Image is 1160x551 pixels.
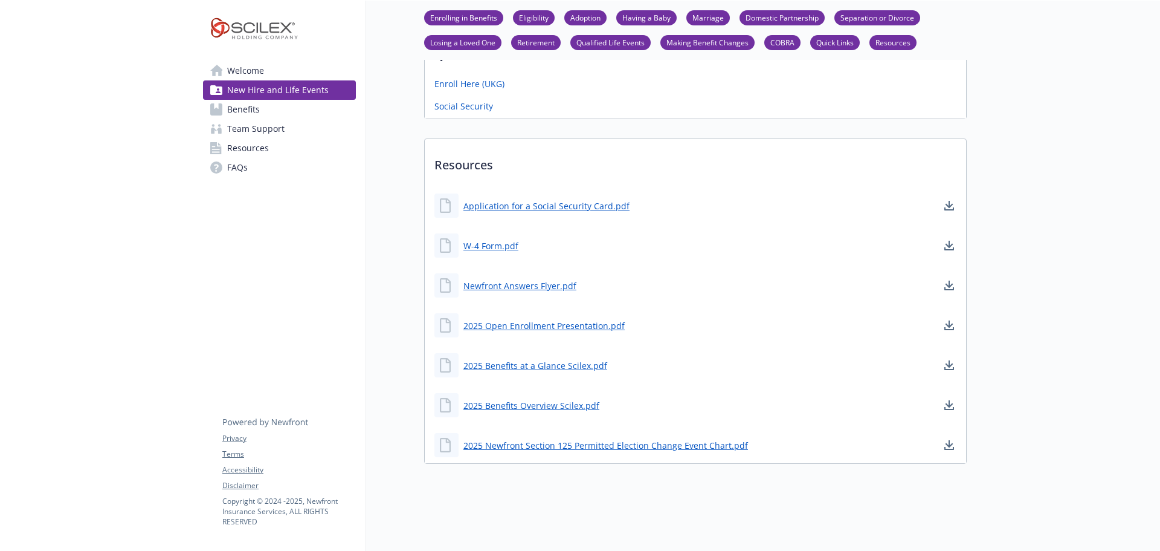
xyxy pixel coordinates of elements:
[834,11,920,23] a: Separation or Divorce
[942,278,956,293] a: download document
[424,11,503,23] a: Enrolling in Benefits
[227,139,269,158] span: Resources
[222,465,355,475] a: Accessibility
[463,439,748,452] a: 2025 Newfront Section 125 Permitted Election Change Event Chart.pdf
[660,36,755,48] a: Making Benefit Changes
[463,319,625,332] a: 2025 Open Enrollment Presentation.pdf
[227,100,260,119] span: Benefits
[203,158,356,177] a: FAQs
[513,11,555,23] a: Eligibility
[434,100,493,112] a: Social Security
[227,80,329,100] span: New Hire and Life Events
[942,398,956,412] a: download document
[686,11,730,23] a: Marriage
[570,36,651,48] a: Qualified Life Events
[203,139,356,158] a: Resources
[463,240,518,252] a: W-4 Form.pdf
[942,358,956,373] a: download document
[424,36,501,48] a: Losing a Loved One
[463,279,576,292] a: Newfront Answers Flyer.pdf
[564,11,607,23] a: Adoption
[203,61,356,80] a: Welcome
[203,80,356,100] a: New Hire and Life Events
[463,200,630,212] a: Application for a Social Security Card.pdf
[616,11,677,23] a: Having a Baby
[222,480,355,491] a: Disclaimer
[942,318,956,333] a: download document
[942,198,956,213] a: download document
[227,119,285,139] span: Team Support
[222,496,355,527] p: Copyright © 2024 - 2025 , Newfront Insurance Services, ALL RIGHTS RESERVED
[227,61,264,80] span: Welcome
[434,77,504,90] a: Enroll Here (UKG)
[942,238,956,253] a: download document
[869,36,917,48] a: Resources
[463,399,599,412] a: 2025 Benefits Overview Scilex.pdf
[203,119,356,139] a: Team Support
[810,36,860,48] a: Quick Links
[463,359,607,372] a: 2025 Benefits at a Glance Scilex.pdf
[425,139,966,184] p: Resources
[511,36,561,48] a: Retirement
[227,158,248,177] span: FAQs
[764,36,801,48] a: COBRA
[739,11,825,23] a: Domestic Partnership
[942,438,956,452] a: download document
[203,100,356,119] a: Benefits
[222,433,355,444] a: Privacy
[222,449,355,460] a: Terms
